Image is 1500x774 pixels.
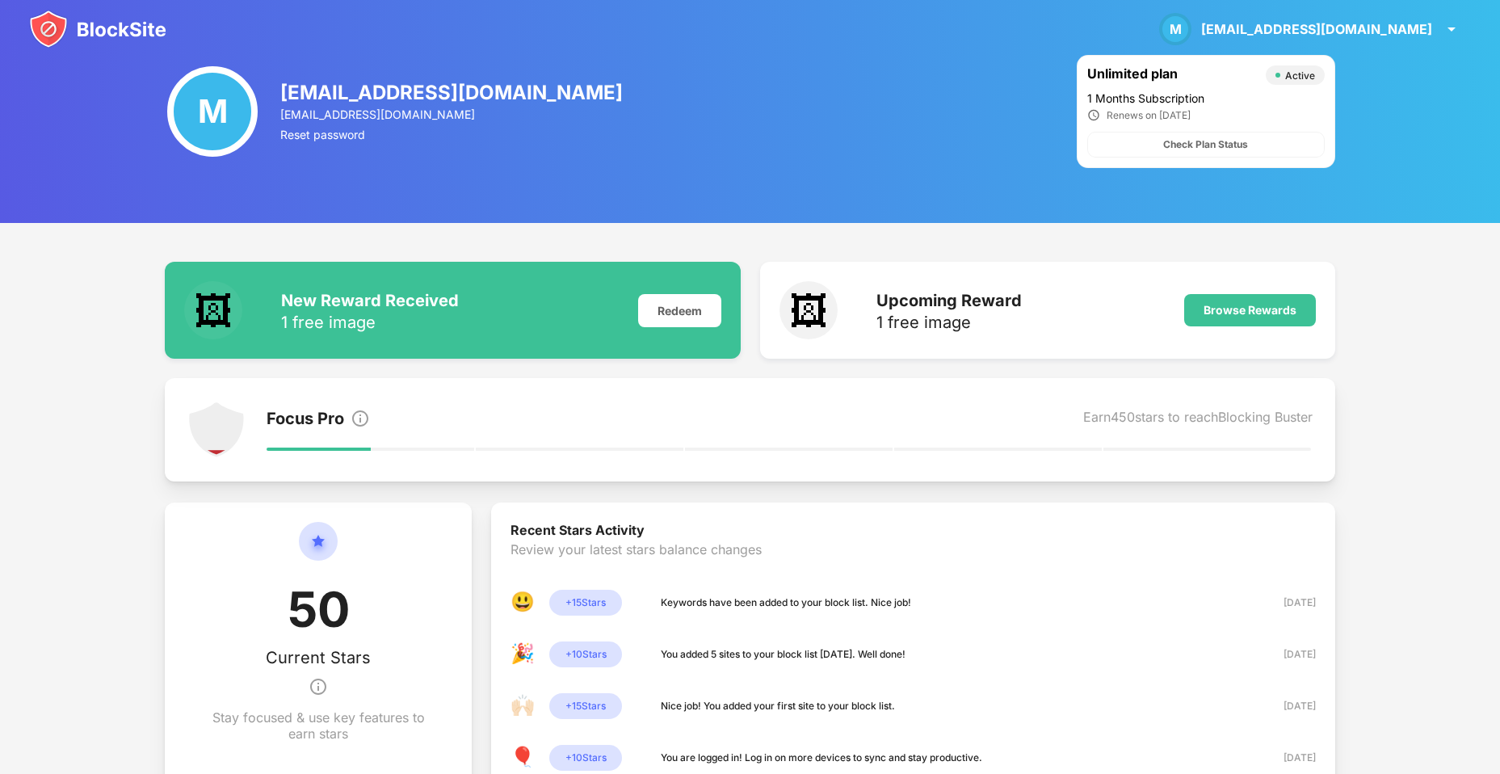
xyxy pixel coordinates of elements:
[661,750,982,766] div: You are logged in! Log in on more devices to sync and stay productive.
[876,291,1022,310] div: Upcoming Reward
[1258,595,1316,611] div: [DATE]
[549,590,622,616] div: + 15 Stars
[511,641,536,667] div: 🎉
[299,522,338,580] img: circle-star.svg
[511,541,1315,590] div: Review your latest stars balance changes
[280,81,624,104] div: [EMAIL_ADDRESS][DOMAIN_NAME]
[511,522,1315,541] div: Recent Stars Activity
[1258,698,1316,714] div: [DATE]
[309,667,328,706] img: info.svg
[204,709,433,742] div: Stay focused & use key features to earn stars
[511,590,536,616] div: 😃
[1258,646,1316,663] div: [DATE]
[29,10,166,48] img: blocksite-icon.svg
[184,281,242,339] div: 🖼
[266,648,371,667] div: Current Stars
[549,693,622,719] div: + 15 Stars
[167,66,258,157] div: M
[661,698,895,714] div: Nice job! You added your first site to your block list.
[1258,750,1316,766] div: [DATE]
[1201,21,1432,37] div: [EMAIL_ADDRESS][DOMAIN_NAME]
[876,314,1022,330] div: 1 free image
[661,595,911,611] div: Keywords have been added to your block list. Nice job!
[638,294,721,327] div: Redeem
[549,745,622,771] div: + 10 Stars
[1087,65,1258,85] div: Unlimited plan
[280,107,624,121] div: [EMAIL_ADDRESS][DOMAIN_NAME]
[351,409,370,428] img: info.svg
[1204,304,1296,317] div: Browse Rewards
[281,314,459,330] div: 1 free image
[280,128,624,141] div: Reset password
[1087,108,1100,122] img: clock_ic.svg
[267,409,344,431] div: Focus Pro
[511,693,536,719] div: 🙌🏻
[1163,137,1248,153] div: Check Plan Status
[549,641,622,667] div: + 10 Stars
[1285,69,1315,82] div: Active
[1159,13,1191,45] div: M
[1107,109,1191,121] div: Renews on [DATE]
[511,745,536,771] div: 🎈
[779,281,838,339] div: 🖼
[281,291,459,310] div: New Reward Received
[1087,91,1325,105] div: 1 Months Subscription
[288,580,350,648] div: 50
[661,646,905,663] div: You added 5 sites to your block list [DATE]. Well done!
[187,401,246,459] img: points-level-1.svg
[1083,409,1313,431] div: Earn 450 stars to reach Blocking Buster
